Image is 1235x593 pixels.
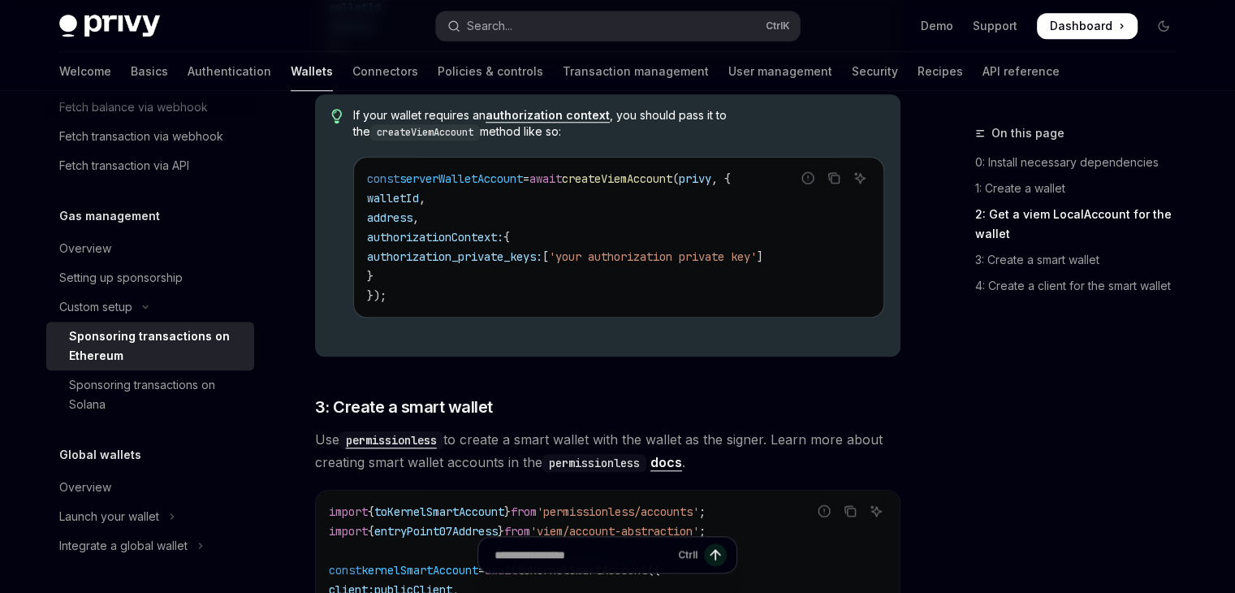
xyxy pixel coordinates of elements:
a: API reference [982,52,1060,91]
a: Overview [46,234,254,263]
span: } [504,504,511,519]
div: Fetch transaction via webhook [59,127,223,146]
span: authorization_private_keys: [367,249,542,264]
span: } [498,524,504,539]
span: entryPoint07Address [374,524,498,539]
a: Welcome [59,52,111,91]
a: 3: Create a smart wallet [975,247,1190,273]
span: privy [679,171,711,186]
span: 3: Create a smart wallet [315,396,493,418]
span: , [419,191,425,206]
button: Toggle Integrate a global wallet section [46,531,254,561]
a: 1: Create a wallet [975,175,1190,201]
span: { [368,504,374,519]
code: permissionless [339,431,443,449]
a: Security [852,52,898,91]
span: { [368,524,374,539]
a: Demo [921,18,953,34]
span: Ctrl K [766,19,790,32]
span: ; [699,504,706,519]
span: If your wallet requires an , you should pass it to the method like so: [353,107,883,141]
button: Copy the contents from the code block [823,167,844,188]
span: await [529,171,562,186]
a: permissionless [339,431,443,448]
a: 4: Create a client for the smart wallet [975,273,1190,299]
img: dark logo [59,15,160,37]
a: Basics [131,52,168,91]
a: Wallets [291,52,333,91]
a: Fetch transaction via API [46,151,254,180]
span: address [367,210,412,225]
span: 'viem/account-abstraction' [530,524,699,539]
button: Ask AI [866,500,887,522]
a: Transaction management [563,52,709,91]
span: const [367,171,399,186]
button: Toggle dark mode [1151,13,1177,39]
span: import [329,504,368,519]
button: Report incorrect code [797,167,818,188]
a: Sponsoring transactions on Solana [46,370,254,419]
a: 2: Get a viem LocalAccount for the wallet [975,201,1190,247]
a: Fetch transaction via webhook [46,122,254,151]
div: Sponsoring transactions on Solana [69,375,244,414]
button: Toggle Custom setup section [46,292,254,322]
span: import [329,524,368,539]
h5: Gas management [59,206,160,226]
span: { [503,230,510,245]
span: serverWalletAccount [399,171,523,186]
button: Ask AI [849,167,870,188]
span: from [511,504,537,519]
span: }); [367,288,386,303]
button: Open search [436,11,800,41]
div: Sponsoring transactions on Ethereum [69,327,244,366]
span: Use to create a smart wallet with the wallet as the signer. Learn more about creating smart walle... [315,428,900,474]
a: Support [973,18,1017,34]
svg: Tip [331,109,343,123]
div: Fetch transaction via API [59,156,189,175]
a: Overview [46,473,254,502]
span: from [504,524,530,539]
span: createViemAccount [562,171,672,186]
code: createViemAccount [370,124,480,141]
a: Recipes [918,52,963,91]
span: 'your authorization private key' [549,249,757,264]
a: Dashboard [1037,13,1138,39]
span: } [367,269,374,284]
a: Authentication [188,52,271,91]
span: authorizationContext: [367,230,503,245]
div: Overview [59,239,111,258]
span: ; [699,524,706,539]
span: 'permissionless/accounts' [537,504,699,519]
div: Setting up sponsorship [59,268,183,288]
button: Report incorrect code [814,500,835,522]
span: On this page [991,123,1064,143]
a: Setting up sponsorship [46,263,254,292]
div: Custom setup [59,297,132,317]
span: Dashboard [1050,18,1112,34]
span: , { [711,171,731,186]
code: permissionless [542,454,646,472]
input: Ask a question... [494,537,671,573]
span: ( [672,171,679,186]
span: walletId [367,191,419,206]
a: Sponsoring transactions on Ethereum [46,322,254,370]
span: toKernelSmartAccount [374,504,504,519]
h5: Global wallets [59,445,141,465]
div: Overview [59,478,111,497]
a: Connectors [352,52,418,91]
a: User management [728,52,832,91]
button: Send message [704,543,727,566]
div: Launch your wallet [59,507,159,526]
span: = [523,171,529,186]
button: Copy the contents from the code block [840,500,861,522]
span: [ [542,249,549,264]
span: , [412,210,419,225]
a: authorization context [486,108,610,123]
span: ] [757,249,763,264]
div: Integrate a global wallet [59,536,188,556]
button: Toggle Launch your wallet section [46,502,254,531]
a: docs [650,454,682,471]
div: Search... [467,16,512,36]
a: 0: Install necessary dependencies [975,149,1190,175]
a: Policies & controls [438,52,543,91]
